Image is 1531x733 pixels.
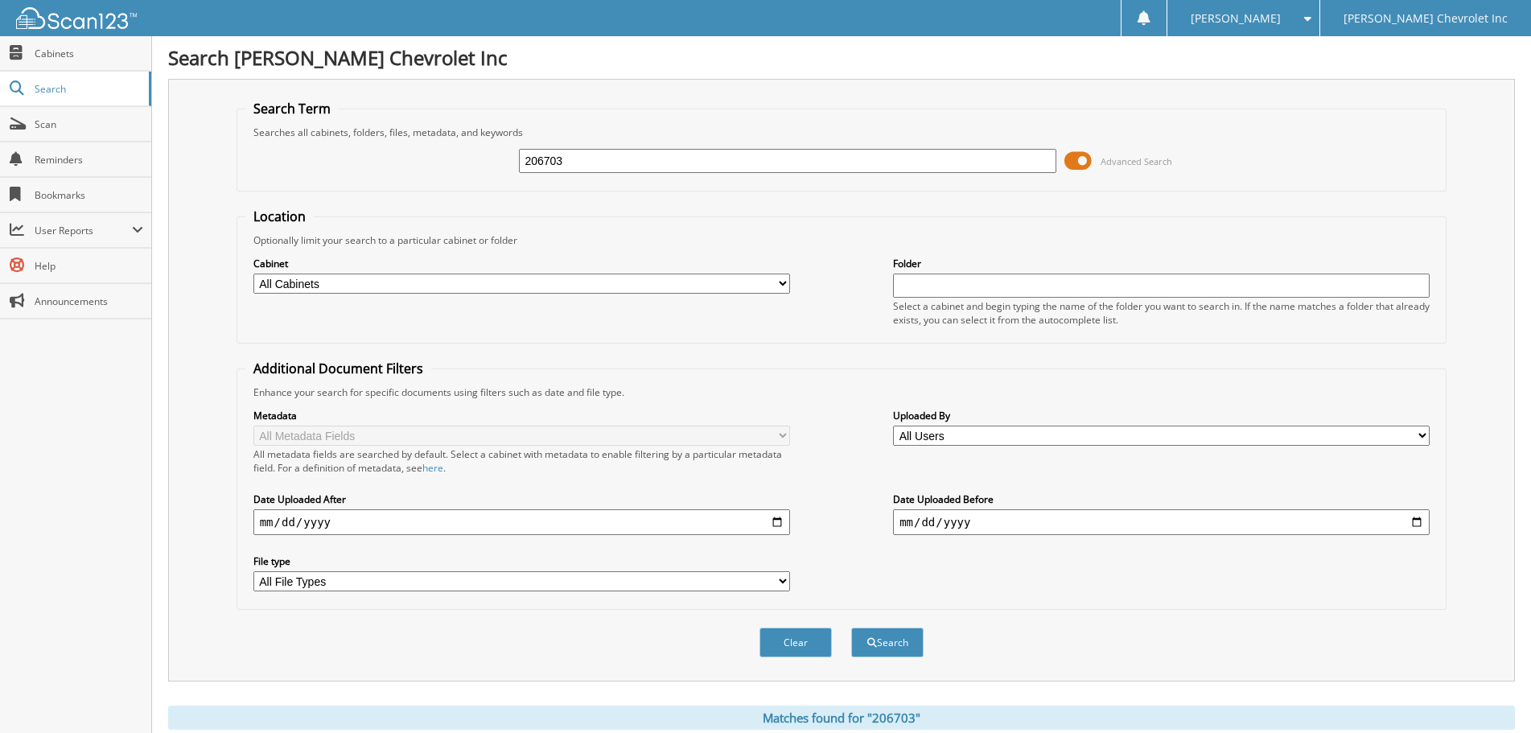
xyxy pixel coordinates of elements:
[253,509,790,535] input: start
[893,299,1430,327] div: Select a cabinet and begin typing the name of the folder you want to search in. If the name match...
[253,409,790,422] label: Metadata
[245,100,339,117] legend: Search Term
[35,117,143,131] span: Scan
[35,224,132,237] span: User Reports
[245,385,1438,399] div: Enhance your search for specific documents using filters such as date and file type.
[253,257,790,270] label: Cabinet
[893,492,1430,506] label: Date Uploaded Before
[35,188,143,202] span: Bookmarks
[35,294,143,308] span: Announcements
[168,44,1515,71] h1: Search [PERSON_NAME] Chevrolet Inc
[245,208,314,225] legend: Location
[245,360,431,377] legend: Additional Document Filters
[245,233,1438,247] div: Optionally limit your search to a particular cabinet or folder
[35,47,143,60] span: Cabinets
[893,509,1430,535] input: end
[759,628,832,657] button: Clear
[35,82,141,96] span: Search
[16,7,137,29] img: scan123-logo-white.svg
[893,409,1430,422] label: Uploaded By
[1344,14,1508,23] span: [PERSON_NAME] Chevrolet Inc
[893,257,1430,270] label: Folder
[253,492,790,506] label: Date Uploaded After
[253,554,790,568] label: File type
[253,447,790,475] div: All metadata fields are searched by default. Select a cabinet with metadata to enable filtering b...
[1191,14,1281,23] span: [PERSON_NAME]
[168,706,1515,730] div: Matches found for "206703"
[35,153,143,167] span: Reminders
[851,628,924,657] button: Search
[35,259,143,273] span: Help
[245,126,1438,139] div: Searches all cabinets, folders, files, metadata, and keywords
[1101,155,1172,167] span: Advanced Search
[422,461,443,475] a: here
